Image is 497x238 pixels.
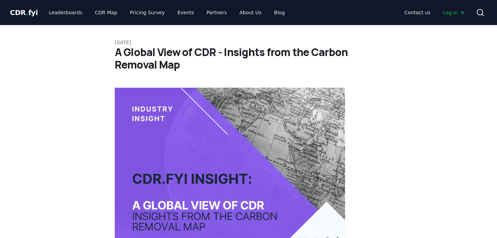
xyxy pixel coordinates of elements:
[10,8,38,17] span: CDR fyi
[115,39,383,46] p: [DATE]
[115,46,383,71] h1: A Global View of CDR - Insights from the Carbon Removal Map
[43,6,290,19] nav: Main
[124,6,170,19] a: Pricing Survey
[437,6,470,19] a: Log in
[399,6,436,19] a: Contact us
[10,8,38,17] a: CDR.fyi
[172,6,199,19] a: Events
[201,6,232,19] a: Partners
[234,6,267,19] a: About Us
[443,9,465,16] span: Log in
[26,8,28,17] span: .
[43,6,88,19] a: Leaderboards
[399,6,470,19] nav: Main
[269,6,291,19] a: Blog
[89,6,123,19] a: CDR Map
